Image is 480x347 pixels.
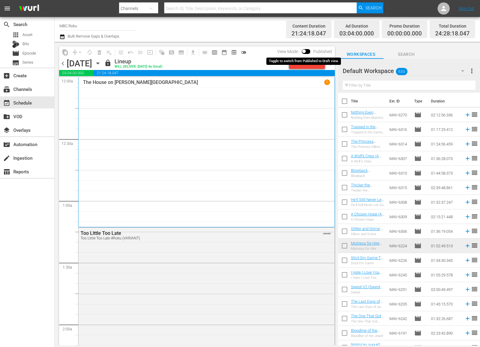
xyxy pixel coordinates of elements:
td: 02:15:21.448 [428,209,462,224]
td: 02:00:49.497 [428,282,462,297]
span: reorder [471,169,478,176]
span: reorder [471,242,478,249]
span: toggle_off [241,49,247,55]
span: reorder [471,285,478,293]
div: [DATE] [67,58,92,68]
a: Glitter and Grime (Glitter and Grime #Roku (VARIANT)) [351,226,382,240]
span: Day Calendar View [198,46,210,58]
td: 01:32:26.687 [428,311,462,326]
td: MAV-6307 [387,151,412,166]
span: Bits [22,41,29,47]
div: Swept [351,290,385,294]
a: Swept V2 (Swept V2 #Roku) [351,285,383,294]
td: MAV-6306 [387,224,412,239]
span: Month Calendar View [219,48,229,57]
span: Week Calendar View [210,48,219,57]
div: The Princess Killers [351,145,385,149]
span: Episode [414,271,422,279]
svg: Add to Schedule [464,286,471,293]
span: Episode [414,155,422,162]
a: He'll Still Never Let Go (He'll Still Never Let Go #Roku (VARIANT)) [351,197,384,215]
div: Blowback [351,174,385,178]
span: Episode [414,111,422,118]
span: Episode [414,126,422,133]
td: MAV-6316 [387,122,412,137]
button: Search [357,2,383,13]
td: MAV-6191 [387,326,412,340]
td: MAV-6224 [387,239,412,253]
span: date_range_outlined [221,49,227,55]
span: 24 hours Lineup View is OFF [239,48,248,57]
button: Unlock and Edit [289,58,325,69]
p: The House on [PERSON_NAME][GEOGRAPHIC_DATA] [83,79,198,85]
span: Create Series Block [176,48,186,57]
svg: Add to Schedule [464,170,471,176]
span: Overlays [3,127,10,134]
span: reorder [471,227,478,235]
span: View Backup [229,48,239,57]
th: Title [351,93,386,110]
div: Total Duration [435,22,470,30]
div: Trapped in the Game: Fool Me Once [351,130,385,134]
div: A Wolf's Cries [351,159,385,163]
td: MAV-6242 [387,311,412,326]
span: Search [3,21,10,28]
a: Mistress for Hire TV-14 (Mistress for Hire TV-14 #Roku (VARIANT)) [351,241,384,259]
span: menu [4,5,11,12]
a: A Wolf's Cries (A Wolf's Cries #Roku (VARIANT)) [351,154,383,167]
span: chevron_right [327,60,335,67]
span: Series [12,59,19,66]
span: reorder [471,271,478,278]
span: reorder [471,315,478,322]
span: 21:24:18.047 [94,70,335,76]
span: chevron_left [59,60,67,67]
span: Select an event to delete [95,48,104,57]
svg: Add to Schedule [464,155,471,162]
a: Stick Em Game TV-14 V2 (Stick Em Game TV-14 V2 #Roku (VARIANT)) [351,255,385,274]
span: reorder [471,213,478,220]
div: Default Workspace [343,62,470,79]
span: Revert to Primary Episode [126,48,135,57]
div: Too Little Too Late #Roku (VARIANT) [81,236,300,240]
a: A Chosen Hope (A Chosen Hope #Roku (VARIANT)) [351,212,384,225]
span: Bulk Remove Gaps & Overlaps [67,34,119,38]
span: preview_outlined [231,49,237,55]
span: Episode [414,140,422,148]
svg: Add to Schedule [464,213,471,220]
td: 01:36:28.073 [428,151,462,166]
span: Episode [414,286,422,293]
div: The Last Days of an Escort [351,305,385,309]
span: Schedule [3,99,10,107]
td: 01:55:29.578 [428,268,462,282]
div: Nothing Even Matters [351,116,385,120]
div: He'll Still Never Let Go [351,203,385,207]
span: Loop Content [85,48,95,57]
span: reorder [471,140,478,147]
a: I Hate I Love You TV-14 (I Hate I Love You TV-14 #Roku (VARIANT)) [351,270,384,288]
span: Clear Lineup [104,48,114,57]
td: 01:34:30.345 [428,253,462,268]
span: View Mode: [274,49,302,54]
span: Episode [414,213,422,220]
span: Create Search Block [167,48,176,57]
a: The One That Got Away TV-14 (The One That Got Away TV-14 #Roku (VARIANT)) [351,314,384,336]
div: Stick Em Game [351,261,385,265]
th: Type [411,93,427,110]
span: 24:28:18.047 [435,30,470,37]
a: The Last Days of an Escort TV-14 V2 (The Last Days of an Escort TV-14 #Roku (VARIANT)) [351,299,384,322]
div: Bloodline of the Jewel [351,334,385,338]
span: Episode [414,242,422,249]
span: Episode [22,50,36,56]
div: Glitter and Grime [351,232,385,236]
span: Search [365,2,382,13]
th: Ext. ID [386,93,411,110]
div: Mistress for Hire [351,247,385,251]
td: MAV-6251 [387,282,412,297]
span: Episode [12,50,19,57]
div: Unlock and Edit [292,58,322,69]
span: Episode [414,257,422,264]
div: Bits [12,41,19,48]
a: Trapped in the Game: Fool Me Once (Trapped in the Game: Fool Me Once #Roku (VARIANT)) [351,125,383,152]
span: 00:00:00.000 [387,30,422,37]
div: Promo Duration [387,22,422,30]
